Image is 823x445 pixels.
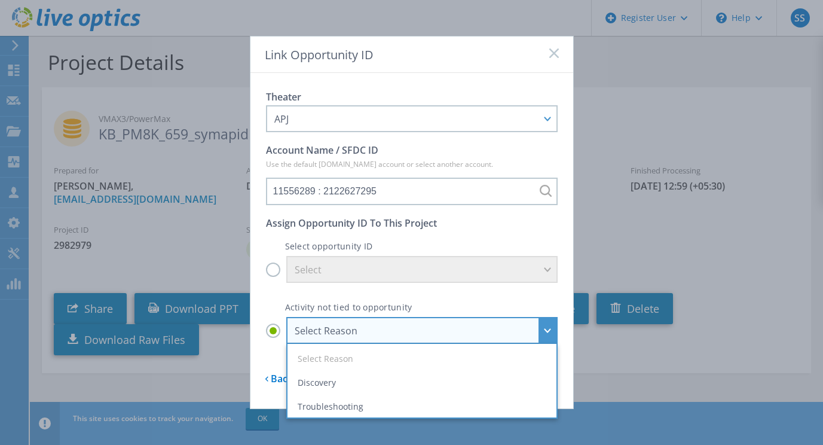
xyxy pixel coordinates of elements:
[274,112,536,126] div: APJ
[290,371,553,395] li: Discovery
[290,395,553,419] li: Troubleshooting
[266,89,558,105] p: Theater
[266,159,558,170] p: Use the default [DOMAIN_NAME] account or select another account.
[295,325,536,337] div: Select Reason
[266,241,558,251] p: Select opportunity ID
[266,363,293,385] a: Back
[266,215,558,231] p: Assign Opportunity ID To This Project
[266,178,558,205] input: 11556289 : 2122627295
[290,347,553,371] li: Select Reason
[266,142,558,159] p: Account Name / SFDC ID
[266,302,558,312] p: Activity not tied to opportunity
[265,47,374,63] span: Link Opportunity ID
